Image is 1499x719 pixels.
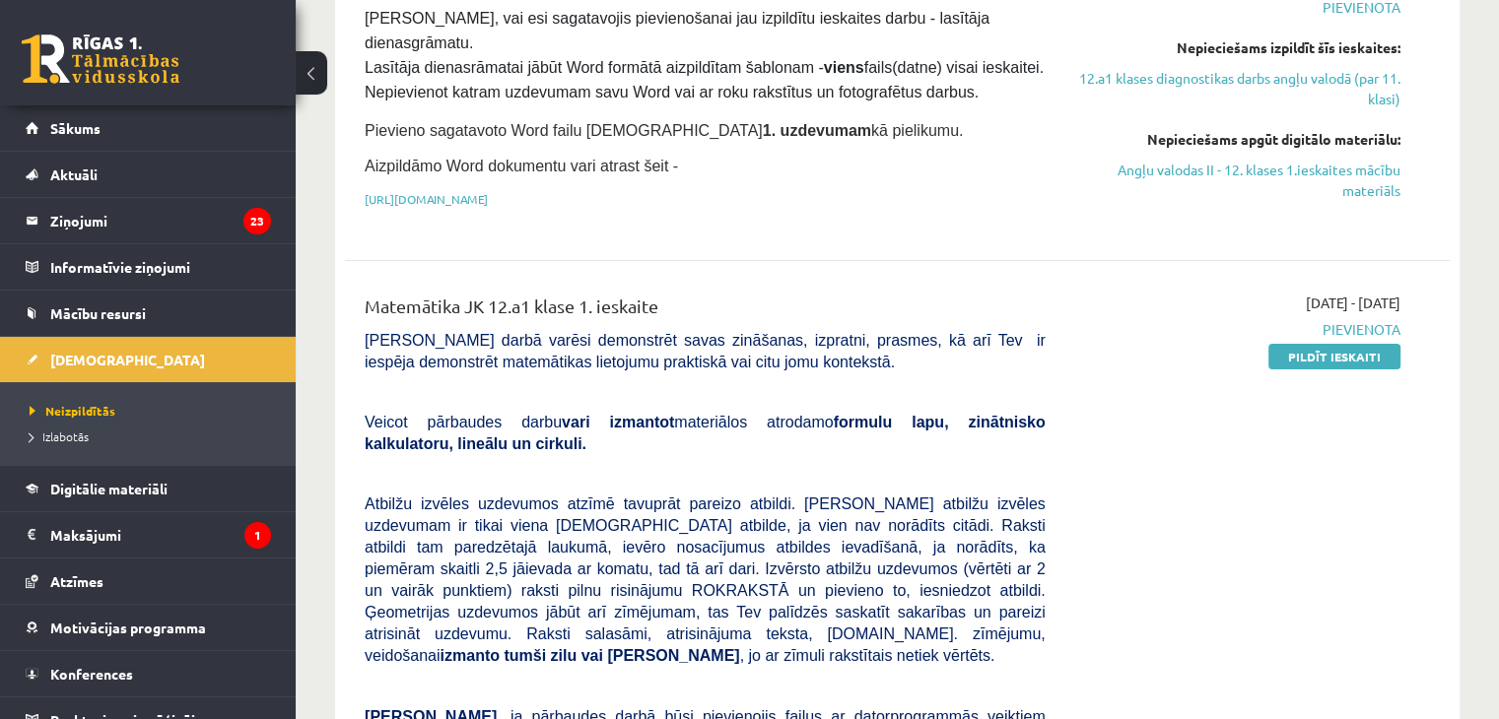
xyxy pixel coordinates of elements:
span: [PERSON_NAME] darbā varēsi demonstrēt savas zināšanas, izpratni, prasmes, kā arī Tev ir iespēja d... [365,332,1046,370]
a: Mācību resursi [26,291,271,336]
a: Neizpildītās [30,402,276,420]
b: izmanto [441,647,500,664]
a: Digitālie materiāli [26,466,271,511]
i: 23 [243,208,271,234]
a: Rīgas 1. Tālmācības vidusskola [22,34,179,84]
a: Pildīt ieskaiti [1268,344,1400,369]
i: 1 [244,522,271,549]
span: Aizpildāmo Word dokumentu vari atrast šeit - [365,158,678,174]
a: Aktuāli [26,152,271,197]
span: Atzīmes [50,572,103,590]
a: [URL][DOMAIN_NAME] [365,191,488,207]
span: Pievienota [1075,319,1400,340]
span: Sākums [50,119,101,137]
span: Atbilžu izvēles uzdevumos atzīmē tavuprāt pareizo atbildi. [PERSON_NAME] atbilžu izvēles uzdevuma... [365,495,1046,664]
span: [DATE] - [DATE] [1306,293,1400,313]
b: vari izmantot [562,414,674,430]
div: Matemātika JK 12.a1 klase 1. ieskaite [365,293,1046,329]
a: Sākums [26,105,271,151]
a: Atzīmes [26,558,271,604]
a: 12.a1 klases diagnostikas darbs angļu valodā (par 11. klasi) [1075,68,1400,109]
legend: Ziņojumi [50,198,271,243]
span: [DEMOGRAPHIC_DATA] [50,351,205,368]
legend: Informatīvie ziņojumi [50,244,271,290]
span: Izlabotās [30,428,89,444]
a: Informatīvie ziņojumi [26,244,271,290]
a: [DEMOGRAPHIC_DATA] [26,337,271,382]
span: [PERSON_NAME], vai esi sagatavojis pievienošanai jau izpildītu ieskaites darbu - lasītāja dienasg... [365,10,1048,100]
span: Konferences [50,665,133,683]
a: Ziņojumi23 [26,198,271,243]
span: Veicot pārbaudes darbu materiālos atrodamo [365,414,1046,452]
strong: viens [824,59,864,76]
a: Konferences [26,651,271,696]
span: Motivācijas programma [50,619,206,636]
div: Nepieciešams izpildīt šīs ieskaites: [1075,37,1400,58]
strong: 1. uzdevumam [763,122,871,139]
legend: Maksājumi [50,512,271,557]
span: Pievieno sagatavoto Word failu [DEMOGRAPHIC_DATA] kā pielikumu. [365,122,963,139]
span: Mācību resursi [50,304,146,322]
a: Angļu valodas II - 12. klases 1.ieskaites mācību materiāls [1075,160,1400,201]
a: Motivācijas programma [26,605,271,650]
b: formulu lapu, zinātnisko kalkulatoru, lineālu un cirkuli. [365,414,1046,452]
a: Izlabotās [30,427,276,445]
span: Aktuāli [50,165,98,183]
span: Digitālie materiāli [50,480,168,497]
span: Neizpildītās [30,403,115,419]
b: tumši zilu vai [PERSON_NAME] [504,647,739,664]
a: Maksājumi1 [26,512,271,557]
div: Nepieciešams apgūt digitālo materiālu: [1075,129,1400,150]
